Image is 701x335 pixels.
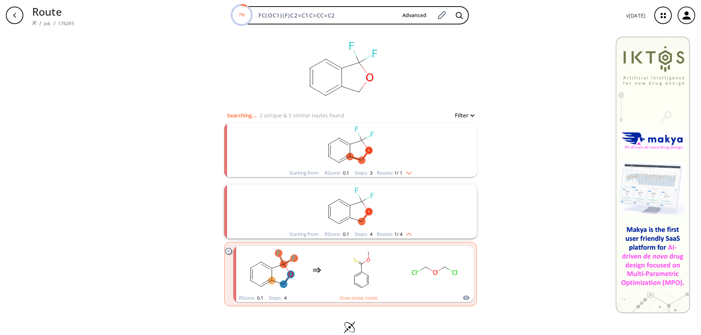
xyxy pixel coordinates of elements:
span: 0.1 [342,170,349,176]
svg: ClCOCCl [402,247,467,293]
div: RScore : [325,171,349,175]
svg: COC(=S)c1ccccc1 [329,247,394,293]
input: Enter SMILES [254,12,397,19]
a: Job [44,20,50,27]
button: Show similar routes [340,295,378,301]
text: 7% [238,11,245,18]
img: Down [402,169,412,175]
span: 0.1 [342,231,349,237]
img: Up [402,230,412,236]
svg: FC1(F)OCc2ccccc21 [256,184,445,230]
p: v [DATE] [626,12,646,19]
div: Starting from: [289,171,319,175]
span: 4 [283,295,287,301]
li: / [39,19,41,27]
p: 2 unique & 3 similar routes found [260,112,344,119]
ul: clusters [224,120,477,310]
img: Banner [616,36,690,313]
div: Routes: [377,232,412,237]
svg: FC1(F)OCc2ccccc21 [256,123,445,169]
div: Steps : [355,171,372,175]
div: Starting from: [289,232,319,237]
span: 1 / 1 [394,171,402,175]
div: Steps : [355,232,372,237]
span: 4 [369,231,372,237]
svg: FC1(F)OCc2ccccc21 [240,247,305,293]
p: Searching... [227,112,257,119]
a: 176295 [58,20,74,27]
svg: FC(OC1)(F)C2=C1C=CC=C2 [269,31,415,111]
div: RScore : [325,232,349,237]
div: Steps : [269,296,287,300]
span: 3 [369,170,372,176]
div: RScore : [239,296,263,300]
button: Advanced [397,9,432,22]
p: Route [32,4,74,19]
span: 0.1 [256,295,263,301]
button: Filter [451,113,474,118]
span: 1 / 4 [394,232,402,237]
div: Routes: [377,171,412,175]
li: / [54,19,55,27]
img: Spaya logo [32,21,37,25]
